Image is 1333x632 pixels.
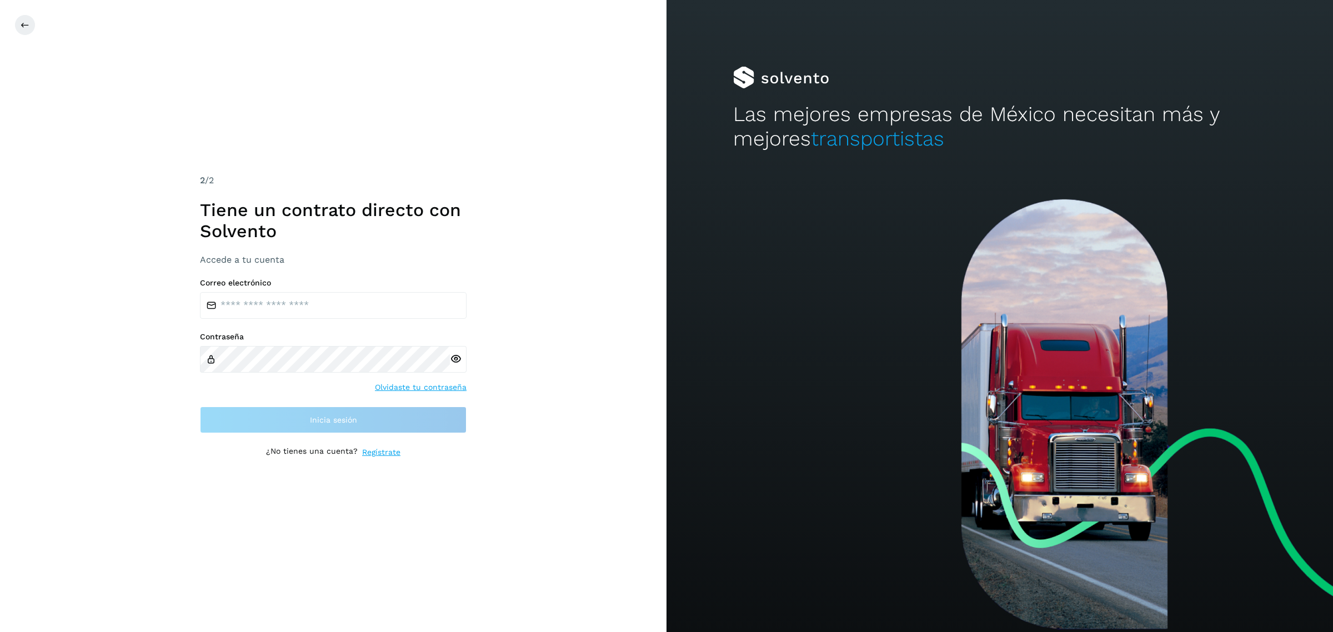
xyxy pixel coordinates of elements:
h3: Accede a tu cuenta [200,254,467,265]
button: Inicia sesión [200,407,467,433]
span: transportistas [811,127,944,151]
span: Inicia sesión [310,416,357,424]
label: Correo electrónico [200,278,467,288]
span: 2 [200,175,205,185]
div: /2 [200,174,467,187]
a: Olvidaste tu contraseña [375,382,467,393]
p: ¿No tienes una cuenta? [266,447,358,458]
h2: Las mejores empresas de México necesitan más y mejores [733,102,1266,152]
label: Contraseña [200,332,467,342]
h1: Tiene un contrato directo con Solvento [200,199,467,242]
a: Regístrate [362,447,400,458]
